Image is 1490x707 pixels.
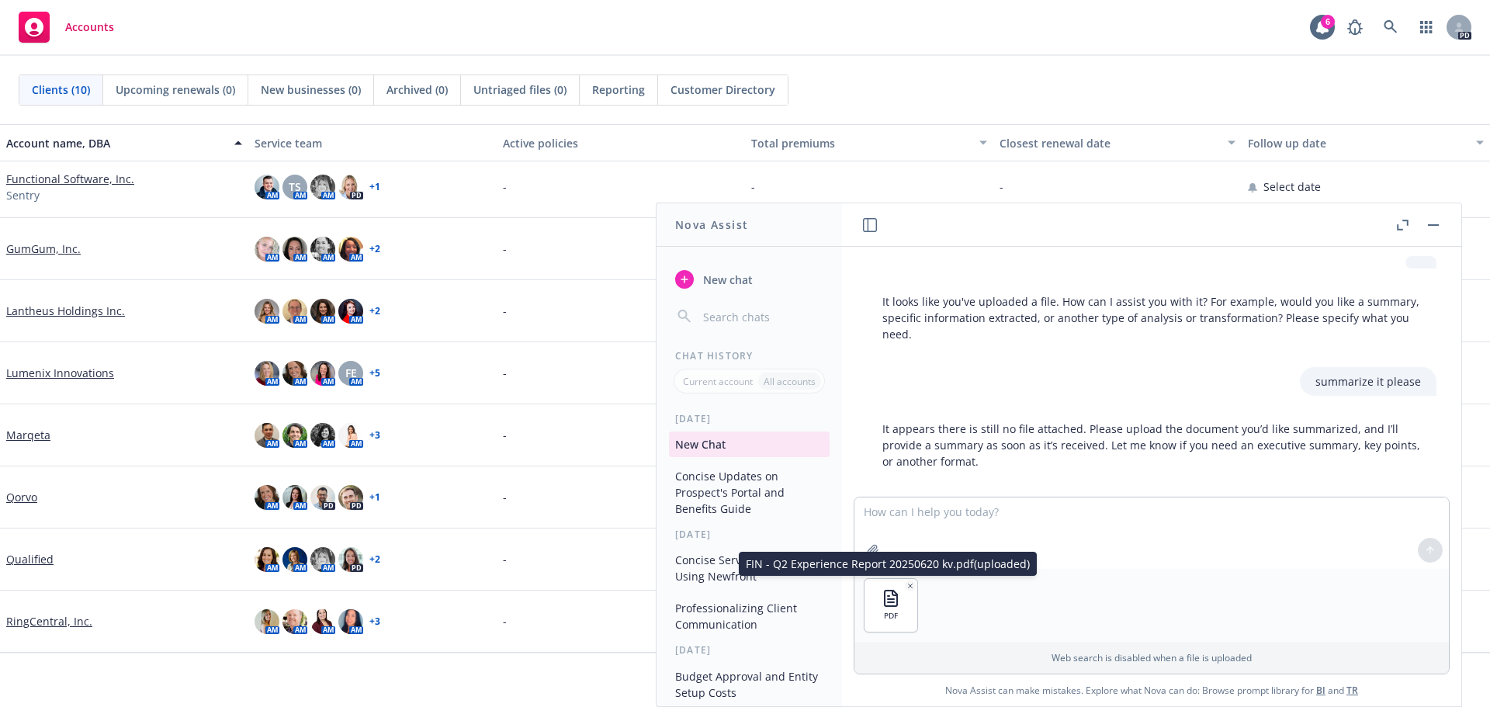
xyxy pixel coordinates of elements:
[310,175,335,199] img: photo
[669,265,830,293] button: New chat
[289,178,301,195] span: TS
[338,175,363,199] img: photo
[369,307,380,316] a: + 2
[369,431,380,440] a: + 3
[657,349,842,362] div: Chat History
[282,547,307,572] img: photo
[386,81,448,98] span: Archived (0)
[1000,135,1218,151] div: Closest renewal date
[310,485,335,510] img: photo
[592,81,645,98] span: Reporting
[700,272,753,288] span: New chat
[503,551,507,567] span: -
[65,21,114,33] span: Accounts
[764,375,816,388] p: All accounts
[6,365,114,381] a: Lumenix Innovations
[6,135,225,151] div: Account name, DBA
[6,613,92,629] a: RingCentral, Inc.
[282,237,307,262] img: photo
[282,299,307,324] img: photo
[669,463,830,522] button: Concise Updates on Prospect's Portal and Benefits Guide
[864,651,1440,664] p: Web search is disabled when a file is uploaded
[310,361,335,386] img: photo
[1321,15,1335,29] div: 6
[6,427,50,443] a: Marqeta
[369,555,380,564] a: + 2
[683,375,753,388] p: Current account
[255,361,279,386] img: photo
[6,551,54,567] a: Qualified
[12,5,120,49] a: Accounts
[1316,684,1325,697] a: BI
[255,237,279,262] img: photo
[993,124,1242,161] button: Closest renewal date
[745,124,993,161] button: Total premiums
[1339,12,1370,43] a: Report a Bug
[369,369,380,378] a: + 5
[310,547,335,572] img: photo
[503,178,507,195] span: -
[369,244,380,254] a: + 2
[261,81,361,98] span: New businesses (0)
[751,135,970,151] div: Total premiums
[6,171,134,187] a: Functional Software, Inc.
[255,485,279,510] img: photo
[503,427,507,443] span: -
[669,664,830,705] button: Budget Approval and Entity Setup Costs
[32,81,90,98] span: Clients (10)
[345,365,357,381] span: FE
[6,187,40,203] span: Sentry
[6,489,37,505] a: Qorvo
[1346,684,1358,697] a: TR
[255,547,279,572] img: photo
[338,485,363,510] img: photo
[1242,124,1490,161] button: Follow up date
[503,489,507,505] span: -
[338,609,363,634] img: photo
[282,423,307,448] img: photo
[1315,373,1421,390] p: summarize it please
[473,81,567,98] span: Untriaged files (0)
[675,217,748,233] h1: Nova Assist
[255,299,279,324] img: photo
[865,579,917,632] button: PDF
[670,81,775,98] span: Customer Directory
[255,609,279,634] img: photo
[503,365,507,381] span: -
[1248,135,1467,151] div: Follow up date
[700,306,823,328] input: Search chats
[255,175,279,199] img: photo
[310,237,335,262] img: photo
[310,609,335,634] img: photo
[338,547,363,572] img: photo
[657,643,842,657] div: [DATE]
[338,237,363,262] img: photo
[310,423,335,448] img: photo
[657,528,842,541] div: [DATE]
[497,124,745,161] button: Active policies
[669,595,830,637] button: Professionalizing Client Communication
[282,609,307,634] img: photo
[669,431,830,457] button: New Chat
[282,485,307,510] img: photo
[6,303,125,319] a: Lantheus Holdings Inc.
[1375,12,1406,43] a: Search
[751,178,755,195] span: -
[255,135,490,151] div: Service team
[884,611,898,621] span: PDF
[1000,178,1003,195] span: -
[255,423,279,448] img: photo
[503,135,739,151] div: Active policies
[338,423,363,448] img: photo
[503,613,507,629] span: -
[338,299,363,324] img: photo
[248,124,497,161] button: Service team
[369,617,380,626] a: + 3
[848,674,1455,706] span: Nova Assist can make mistakes. Explore what Nova can do: Browse prompt library for and
[882,293,1421,342] p: It looks like you've uploaded a file. How can I assist you with it? For example, would you like a...
[6,241,81,257] a: GumGum, Inc.
[282,361,307,386] img: photo
[669,547,830,589] button: Concise Service Options for Using Newfront
[1263,178,1321,195] span: Select date
[1411,12,1442,43] a: Switch app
